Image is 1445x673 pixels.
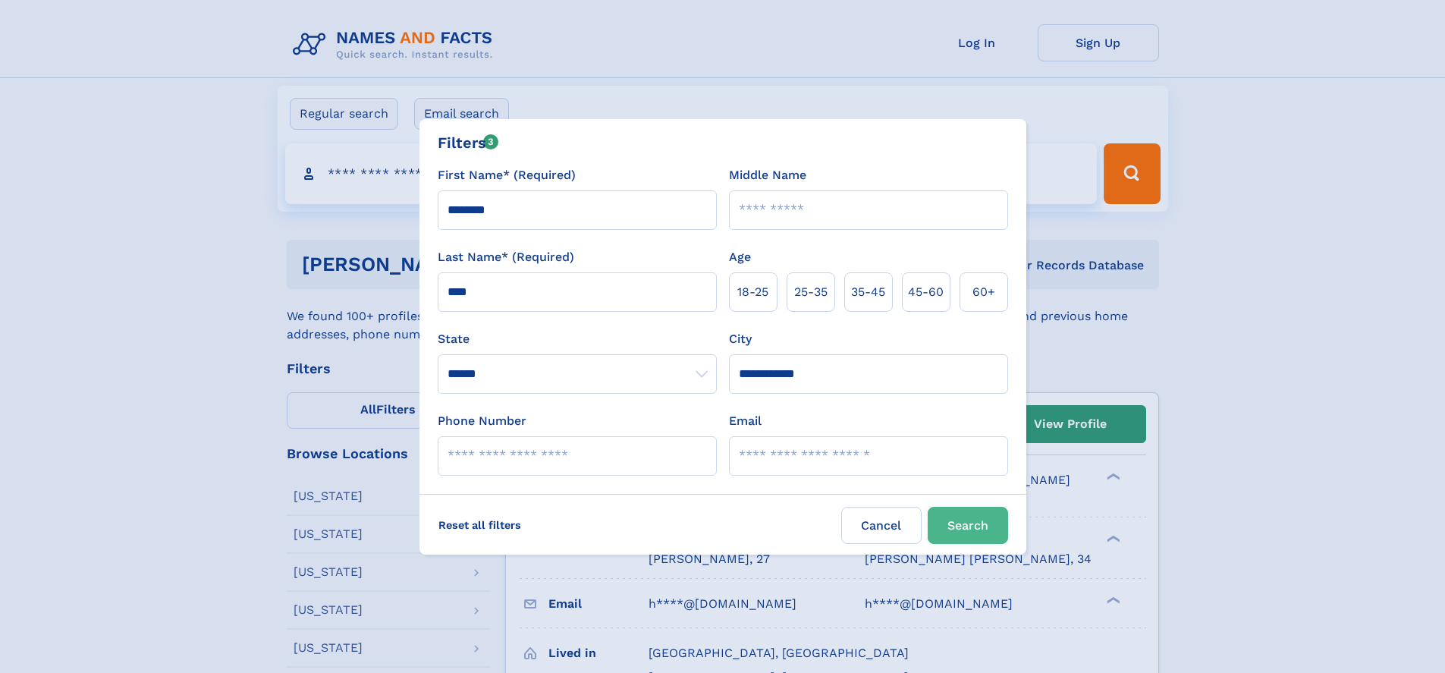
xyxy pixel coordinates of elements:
[928,507,1008,544] button: Search
[729,412,762,430] label: Email
[438,166,576,184] label: First Name* (Required)
[851,283,885,301] span: 35‑45
[841,507,922,544] label: Cancel
[794,283,828,301] span: 25‑35
[438,131,499,154] div: Filters
[972,283,995,301] span: 60+
[438,412,526,430] label: Phone Number
[908,283,944,301] span: 45‑60
[729,166,806,184] label: Middle Name
[729,330,752,348] label: City
[438,248,574,266] label: Last Name* (Required)
[729,248,751,266] label: Age
[737,283,768,301] span: 18‑25
[438,330,717,348] label: State
[429,507,531,543] label: Reset all filters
